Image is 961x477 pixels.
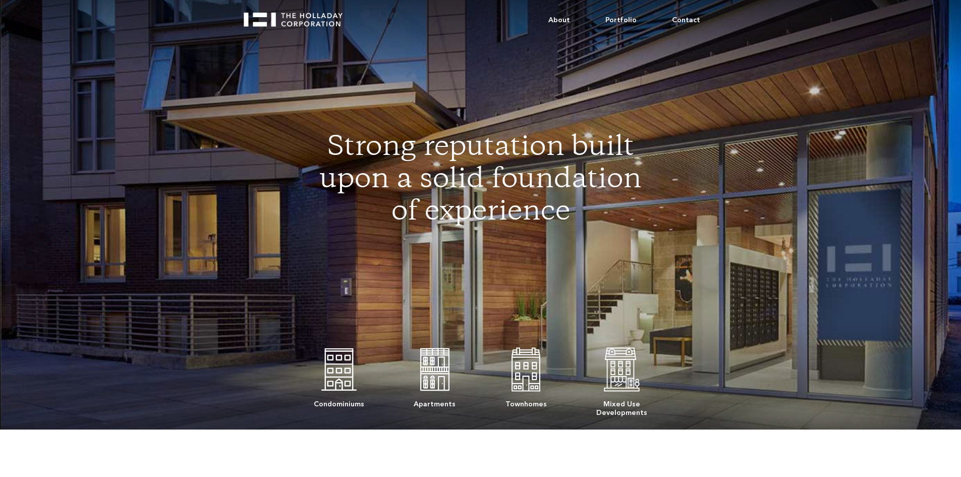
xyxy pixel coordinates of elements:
a: Portfolio [588,5,654,35]
h1: Strong reputation built upon a solid foundation of experience [315,132,647,229]
a: About [531,5,588,35]
a: Contact [654,5,718,35]
div: Townhomes [505,395,547,408]
div: Apartments [414,395,456,408]
div: Condominiums [314,395,364,408]
div: Mixed Use Developments [596,395,647,417]
a: home [244,5,352,27]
